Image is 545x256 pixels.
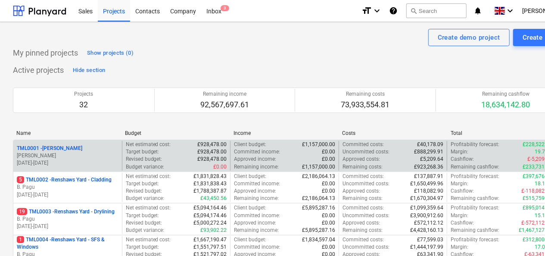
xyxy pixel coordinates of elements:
p: £1,670,304.97 [410,195,443,202]
p: £77,599.03 [417,236,443,244]
p: £2,186,064.13 [302,173,335,180]
p: Committed income : [234,180,280,187]
div: 5TML0002 -Renshaws Yard - CladdingB. Pagu[DATE]-[DATE] [17,176,118,198]
p: [PERSON_NAME] [17,152,118,159]
p: Committed income : [234,148,280,156]
p: Committed income : [234,212,280,219]
p: TML0001 - [PERSON_NAME] [17,145,82,152]
p: £1,667,190.47 [193,236,227,244]
p: Uncommitted costs : [343,244,389,251]
p: Remaining cashflow : [451,195,499,202]
button: Hide section [71,63,107,77]
p: Target budget : [126,148,159,156]
div: Name [16,130,118,136]
p: £137,887.91 [414,173,443,180]
p: £1,788,387.87 [193,187,227,195]
p: Uncommitted costs : [343,180,389,187]
p: Net estimated cost : [126,141,171,148]
i: keyboard_arrow_down [505,6,515,16]
div: Budget [125,130,227,136]
p: £0.00 [322,212,335,219]
i: keyboard_arrow_down [372,6,382,16]
p: TML0002 - Renshaws Yard - Cladding [17,176,112,184]
p: £0.00 [322,244,335,251]
p: £40,178.09 [417,141,443,148]
p: B. Pagu [17,215,118,223]
span: 1 [17,236,24,243]
i: format_size [361,6,372,16]
p: Remaining costs : [343,195,383,202]
i: notifications [473,6,482,16]
p: 92,567,697.61 [200,100,249,110]
p: £1,157,000.00 [302,163,335,171]
p: Cashflow : [451,156,474,163]
p: Profitability forecast : [451,141,499,148]
p: Client budget : [234,236,266,244]
p: Target budget : [126,212,159,219]
p: £1,834,597.04 [302,236,335,244]
p: £0.00 [322,156,335,163]
p: Approved income : [234,219,276,227]
p: Committed costs : [343,236,384,244]
p: Committed costs : [343,173,384,180]
p: Committed costs : [343,204,384,212]
p: Cashflow : [451,187,474,195]
p: £93,902.22 [200,227,227,234]
p: £1,099,359.64 [410,204,443,212]
div: Show projects (0) [87,48,134,58]
p: £43,450.56 [200,195,227,202]
p: Approved costs : [343,219,380,227]
p: £4,428,160.13 [410,227,443,234]
button: Search [406,3,467,18]
p: Remaining costs : [343,163,383,171]
p: Projects [74,91,93,98]
p: £2,186,064.13 [302,195,335,202]
p: Remaining income [200,91,249,98]
span: search [410,7,417,14]
p: £923,268.36 [414,163,443,171]
p: Target budget : [126,180,159,187]
p: £5,209.64 [420,156,443,163]
p: Net estimated cost : [126,173,171,180]
p: 73,933,554.81 [341,100,389,110]
p: TML0004 - Renshaws Yard - SFS & Windows [17,236,118,251]
div: Income [234,130,335,136]
p: [DATE] - [DATE] [17,223,118,230]
p: Committed income : [234,244,280,251]
p: £928,478.00 [197,156,227,163]
p: Uncommitted costs : [343,148,389,156]
p: Remaining costs [341,91,389,98]
i: Knowledge base [389,6,398,16]
div: Create demo project [438,32,500,43]
p: £1,157,000.00 [302,141,335,148]
p: £888,299.91 [414,148,443,156]
p: Profitability forecast : [451,204,499,212]
p: Remaining income : [234,227,279,234]
p: £1,831,828.43 [193,173,227,180]
p: £0.00 [322,180,335,187]
p: TML0003 - Renshaws Yard - Drylining [17,208,115,215]
p: £0.00 [322,219,335,227]
p: Net estimated cost : [126,204,171,212]
p: £1,831,838.43 [193,180,227,187]
div: Hide section [73,66,105,75]
span: 3 [221,5,229,11]
p: £928,478.00 [197,148,227,156]
p: £1,650,499.96 [410,180,443,187]
p: £5,895,287.16 [302,204,335,212]
span: 19 [17,208,27,215]
p: My pinned projects [13,48,78,58]
p: Margin : [451,212,468,219]
button: Show projects (0) [85,46,136,60]
p: £0.00 [322,148,335,156]
p: Net estimated cost : [126,236,171,244]
p: Margin : [451,244,468,251]
p: Remaining costs : [343,227,383,234]
p: Approved income : [234,156,276,163]
p: Target budget : [126,244,159,251]
button: Create demo project [428,29,510,46]
p: Profitability forecast : [451,173,499,180]
p: £1,444,197.99 [410,244,443,251]
p: £5,000,272.24 [193,219,227,227]
p: £572,112.12 [414,219,443,227]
